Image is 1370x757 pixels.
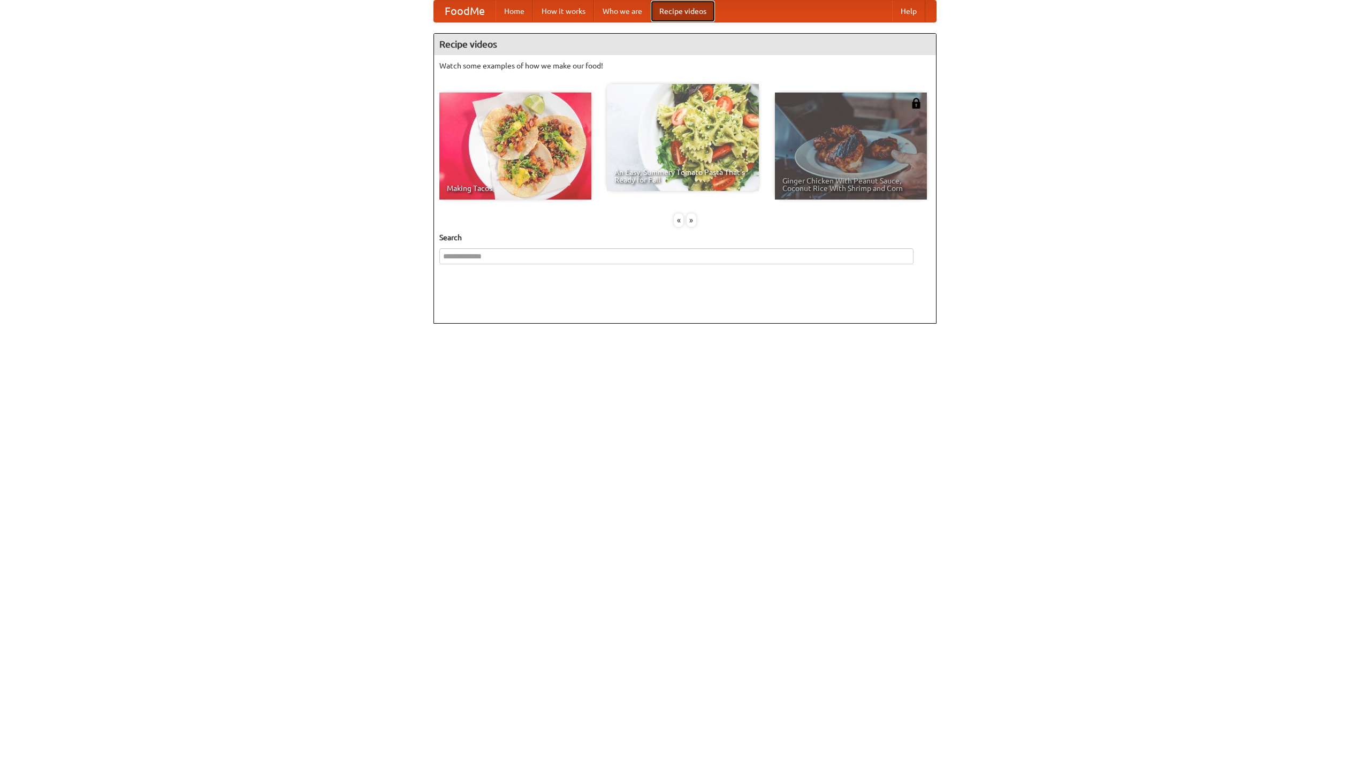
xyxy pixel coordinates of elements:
div: » [687,213,696,227]
img: 483408.png [911,98,922,109]
a: How it works [533,1,594,22]
span: Making Tacos [447,185,584,192]
a: Home [496,1,533,22]
a: Recipe videos [651,1,715,22]
h4: Recipe videos [434,34,936,55]
a: An Easy, Summery Tomato Pasta That's Ready for Fall [607,84,759,191]
div: « [674,213,683,227]
a: FoodMe [434,1,496,22]
h5: Search [439,232,931,243]
p: Watch some examples of how we make our food! [439,60,931,71]
a: Help [892,1,925,22]
a: Who we are [594,1,651,22]
a: Making Tacos [439,93,591,200]
span: An Easy, Summery Tomato Pasta That's Ready for Fall [614,169,751,183]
